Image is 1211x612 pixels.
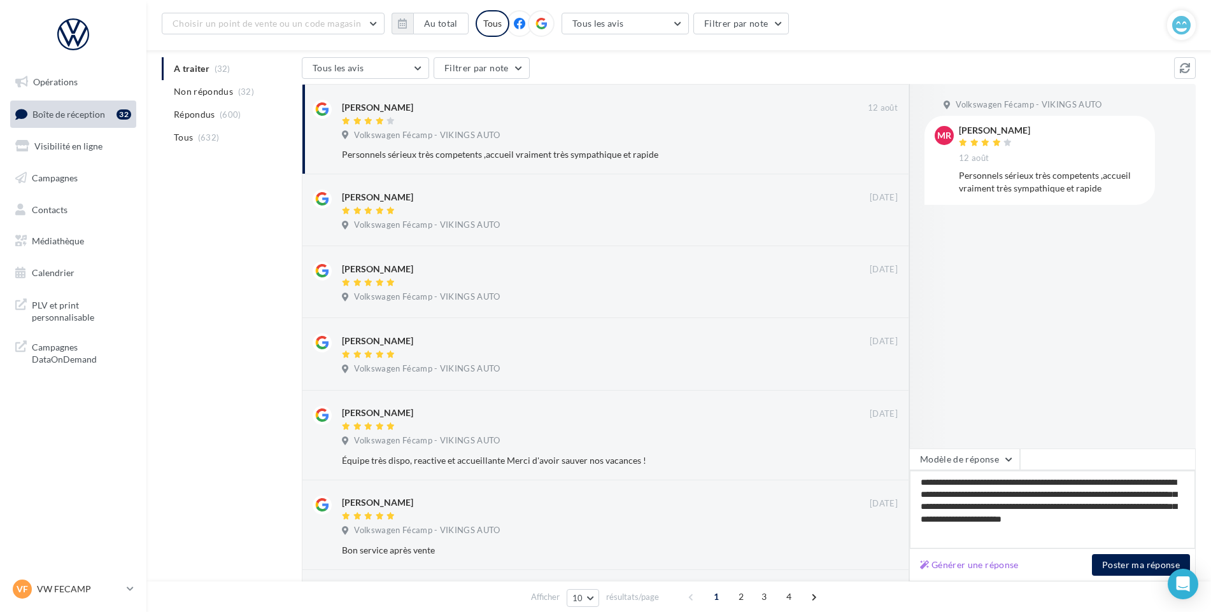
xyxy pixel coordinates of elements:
[567,589,599,607] button: 10
[32,235,84,246] span: Médiathèque
[313,62,364,73] span: Tous les avis
[354,291,500,303] span: Volkswagen Fécamp - VIKINGS AUTO
[779,587,799,607] span: 4
[572,18,624,29] span: Tous les avis
[606,591,659,603] span: résultats/page
[342,454,815,467] div: Équipe très dispo, reactive et accueillante Merci d'avoir sauver nos vacances !
[754,587,774,607] span: 3
[8,69,139,95] a: Opérations
[32,338,131,366] span: Campagnes DataOnDemand
[17,583,28,595] span: VF
[706,587,726,607] span: 1
[174,131,193,144] span: Tous
[8,228,139,254] a: Médiathèque
[342,101,413,114] div: [PERSON_NAME]
[937,129,951,142] span: MR
[37,583,122,595] p: VW FECAMP
[413,13,469,34] button: Au total
[8,101,139,128] a: Boîte de réception32
[8,197,139,223] a: Contacts
[302,57,429,79] button: Tous les avis
[476,10,509,37] div: Tous
[354,525,500,536] span: Volkswagen Fécamp - VIKINGS AUTO
[915,557,1024,573] button: Générer une réponse
[354,130,500,141] span: Volkswagen Fécamp - VIKINGS AUTO
[342,191,413,204] div: [PERSON_NAME]
[117,109,131,120] div: 32
[870,264,898,275] span: [DATE]
[342,407,413,419] div: [PERSON_NAME]
[572,593,583,603] span: 10
[870,408,898,420] span: [DATE]
[959,153,989,164] span: 12 août
[562,13,689,34] button: Tous les avis
[342,148,815,161] div: Personnels sérieux très competents ,accueil vraiment très sympathique et rapide
[342,263,413,275] div: [PERSON_NAME]
[173,18,361,29] span: Choisir un point de vente ou un code magasin
[174,85,233,98] span: Non répondus
[959,169,1145,195] div: Personnels sérieux très competents ,accueil vraiment très sympathique et rapide
[342,335,413,347] div: [PERSON_NAME]
[8,133,139,160] a: Visibilité en ligne
[354,363,500,375] span: Volkswagen Fécamp - VIKINGS AUTO
[162,13,385,34] button: Choisir un point de vente ou un code magasin
[693,13,790,34] button: Filtrer par note
[8,165,139,191] a: Campagnes
[174,108,215,121] span: Répondus
[238,87,254,97] span: (32)
[33,76,78,87] span: Opérations
[956,99,1101,111] span: Volkswagen Fécamp - VIKINGS AUTO
[220,109,241,120] span: (600)
[8,291,139,329] a: PLV et print personnalisable
[1092,554,1190,576] button: Poster ma réponse
[32,296,131,324] span: PLV et print personnalisable
[8,333,139,371] a: Campagnes DataOnDemand
[32,267,74,278] span: Calendrier
[870,336,898,347] span: [DATE]
[32,172,78,183] span: Campagnes
[32,204,67,214] span: Contacts
[10,577,136,601] a: VF VW FECAMP
[868,102,898,114] span: 12 août
[870,192,898,204] span: [DATE]
[32,108,105,119] span: Boîte de réception
[34,141,103,151] span: Visibilité en ligne
[731,587,751,607] span: 2
[1168,569,1198,599] div: Open Intercom Messenger
[531,591,560,603] span: Afficher
[342,544,815,557] div: Bon service après vente
[959,126,1030,135] div: [PERSON_NAME]
[354,219,500,231] span: Volkswagen Fécamp - VIKINGS AUTO
[392,13,469,34] button: Au total
[870,498,898,510] span: [DATE]
[8,260,139,286] a: Calendrier
[342,496,413,509] div: [PERSON_NAME]
[198,132,220,143] span: (632)
[354,435,500,447] span: Volkswagen Fécamp - VIKINGS AUTO
[909,449,1020,470] button: Modèle de réponse
[434,57,530,79] button: Filtrer par note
